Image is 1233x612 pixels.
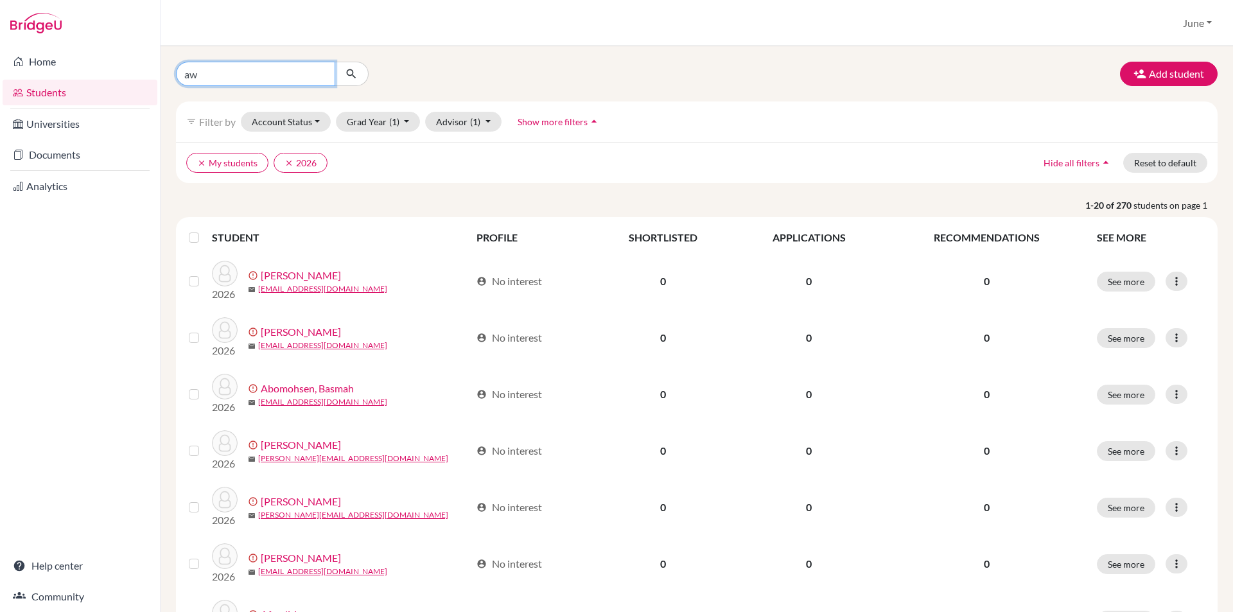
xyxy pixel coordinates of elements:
[734,253,884,310] td: 0
[212,286,238,302] p: 2026
[1089,222,1212,253] th: SEE MORE
[248,342,256,350] span: mail
[1123,153,1207,173] button: Reset to default
[248,383,261,394] span: error_outline
[241,112,331,132] button: Account Status
[261,381,354,396] a: Abomohsen, Basmah
[258,396,387,408] a: [EMAIL_ADDRESS][DOMAIN_NAME]
[212,222,469,253] th: STUDENT
[592,222,734,253] th: SHORTLISTED
[1177,11,1218,35] button: June
[1097,498,1155,518] button: See more
[248,455,256,463] span: mail
[477,276,487,286] span: account_circle
[892,330,1081,345] p: 0
[1033,153,1123,173] button: Hide all filtersarrow_drop_up
[248,327,261,337] span: error_outline
[1097,441,1155,461] button: See more
[477,443,542,459] div: No interest
[734,536,884,592] td: 0
[212,543,238,569] img: Abuzeid, Saif
[477,446,487,456] span: account_circle
[261,437,341,453] a: [PERSON_NAME]
[477,389,487,399] span: account_circle
[734,479,884,536] td: 0
[884,222,1089,253] th: RECOMMENDATIONS
[518,116,588,127] span: Show more filters
[592,536,734,592] td: 0
[734,366,884,423] td: 0
[258,453,448,464] a: [PERSON_NAME][EMAIL_ADDRESS][DOMAIN_NAME]
[261,324,341,340] a: [PERSON_NAME]
[212,399,238,415] p: 2026
[258,566,387,577] a: [EMAIL_ADDRESS][DOMAIN_NAME]
[258,340,387,351] a: [EMAIL_ADDRESS][DOMAIN_NAME]
[212,487,238,512] img: Abulfaraj, Abdullah
[477,274,542,289] div: No interest
[477,330,542,345] div: No interest
[212,374,238,399] img: Abomohsen, Basmah
[477,500,542,515] div: No interest
[469,222,592,253] th: PROFILE
[336,112,421,132] button: Grad Year(1)
[1099,156,1112,169] i: arrow_drop_up
[3,80,157,105] a: Students
[284,159,293,168] i: clear
[197,159,206,168] i: clear
[261,268,341,283] a: [PERSON_NAME]
[734,423,884,479] td: 0
[3,584,157,609] a: Community
[186,153,268,173] button: clearMy students
[477,559,487,569] span: account_circle
[3,111,157,137] a: Universities
[248,440,261,450] span: error_outline
[248,399,256,407] span: mail
[212,261,238,286] img: Abdulqader, Qusai
[248,568,256,576] span: mail
[477,556,542,572] div: No interest
[734,310,884,366] td: 0
[507,112,611,132] button: Show more filtersarrow_drop_up
[212,512,238,528] p: 2026
[248,286,256,293] span: mail
[592,366,734,423] td: 0
[3,142,157,168] a: Documents
[734,222,884,253] th: APPLICATIONS
[186,116,197,127] i: filter_list
[470,116,480,127] span: (1)
[212,456,238,471] p: 2026
[258,509,448,521] a: [PERSON_NAME][EMAIL_ADDRESS][DOMAIN_NAME]
[592,479,734,536] td: 0
[592,253,734,310] td: 0
[1097,272,1155,292] button: See more
[592,423,734,479] td: 0
[892,443,1081,459] p: 0
[1085,198,1133,212] strong: 1-20 of 270
[176,62,335,86] input: Find student by name...
[1120,62,1218,86] button: Add student
[1133,198,1218,212] span: students on page 1
[892,556,1081,572] p: 0
[212,343,238,358] p: 2026
[3,553,157,579] a: Help center
[248,553,261,563] span: error_outline
[258,283,387,295] a: [EMAIL_ADDRESS][DOMAIN_NAME]
[425,112,502,132] button: Advisor(1)
[212,430,238,456] img: Abualnaja, Yousif
[274,153,328,173] button: clear2026
[261,550,341,566] a: [PERSON_NAME]
[892,274,1081,289] p: 0
[1097,385,1155,405] button: See more
[199,116,236,128] span: Filter by
[10,13,62,33] img: Bridge-U
[3,49,157,74] a: Home
[389,116,399,127] span: (1)
[248,496,261,507] span: error_outline
[1097,554,1155,574] button: See more
[477,333,487,343] span: account_circle
[212,317,238,343] img: Abdulrazzak, Jamil
[892,387,1081,402] p: 0
[1097,328,1155,348] button: See more
[3,173,157,199] a: Analytics
[477,502,487,512] span: account_circle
